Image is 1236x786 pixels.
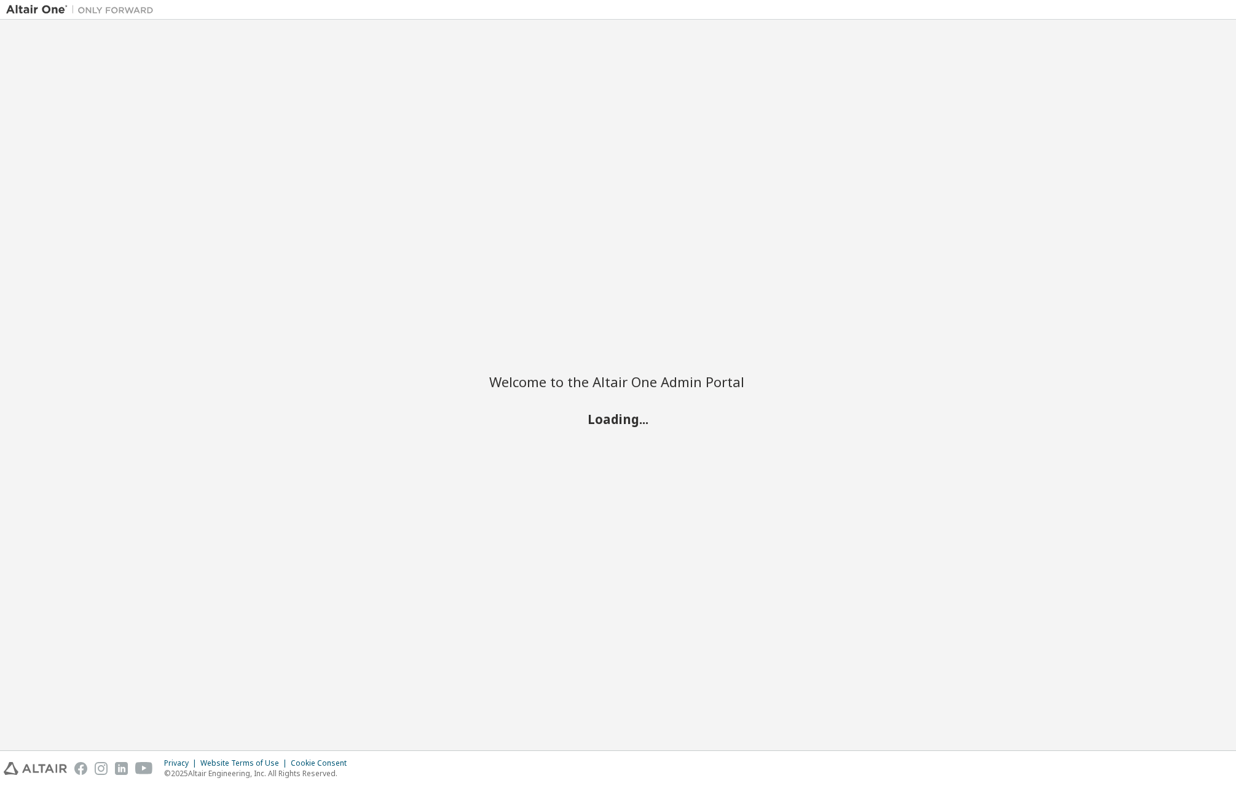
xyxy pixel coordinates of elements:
[74,762,87,775] img: facebook.svg
[489,373,747,390] h2: Welcome to the Altair One Admin Portal
[135,762,153,775] img: youtube.svg
[164,758,200,768] div: Privacy
[6,4,160,16] img: Altair One
[95,762,108,775] img: instagram.svg
[164,768,354,779] p: © 2025 Altair Engineering, Inc. All Rights Reserved.
[115,762,128,775] img: linkedin.svg
[489,411,747,426] h2: Loading...
[291,758,354,768] div: Cookie Consent
[200,758,291,768] div: Website Terms of Use
[4,762,67,775] img: altair_logo.svg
